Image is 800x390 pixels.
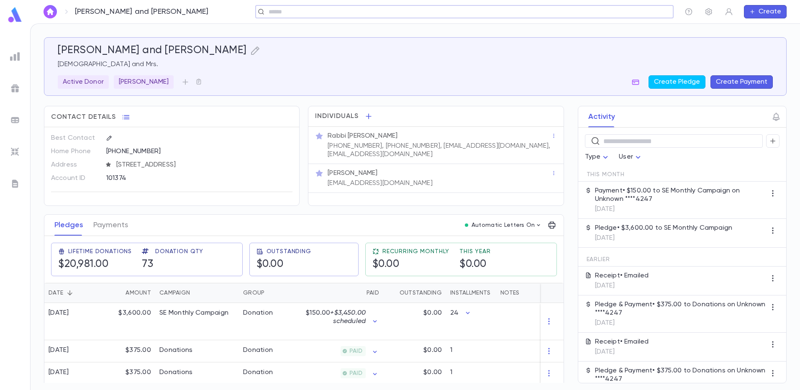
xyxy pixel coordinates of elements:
div: $375.00 [101,340,155,362]
p: Payment • $150.00 to SE Monthly Campaign on Unknown ****4247 [595,187,766,203]
p: [DATE] [595,319,766,327]
div: 1 [446,362,496,385]
div: $375.00 [101,362,155,385]
h5: $0.00 [372,258,400,271]
div: Outstanding [383,283,446,303]
div: User [619,149,643,165]
div: Amount [126,283,151,303]
div: Active Donor [58,75,109,89]
span: Contact Details [51,113,116,121]
button: Create [744,5,787,18]
p: Home Phone [51,145,99,158]
div: [PHONE_NUMBER] [106,145,292,157]
button: Create Payment [710,75,773,89]
p: [EMAIL_ADDRESS][DOMAIN_NAME] [328,179,432,187]
div: Donations [159,346,193,354]
div: Campaign [159,283,190,303]
p: Best Contact [51,131,99,145]
div: Donations [159,368,193,377]
span: Recurring Monthly [382,248,449,255]
span: Individuals [315,112,359,121]
p: [DATE] [595,348,649,356]
img: reports_grey.c525e4749d1bce6a11f5fe2a8de1b229.svg [10,51,20,62]
p: [DATE] [595,234,732,242]
h5: $0.00 [256,258,284,271]
div: Date [49,283,63,303]
div: Campaign [155,283,239,303]
div: Date [44,283,101,303]
span: This Year [459,248,491,255]
div: [DATE] [49,368,69,377]
img: batches_grey.339ca447c9d9533ef1741baa751efc33.svg [10,115,20,125]
h5: $20,981.00 [58,258,108,271]
div: Donation [243,309,273,317]
div: Group [239,283,302,303]
p: $0.00 [423,346,442,354]
p: Rabbi [PERSON_NAME] [328,132,397,140]
h5: $0.00 [459,258,487,271]
div: Amount [101,283,155,303]
div: Outstanding [400,283,442,303]
p: Account ID [51,172,99,185]
div: [PERSON_NAME] [114,75,174,89]
div: 101374 [106,172,251,184]
img: imports_grey.530a8a0e642e233f2baf0ef88e8c9fcb.svg [10,147,20,157]
p: [DATE] [595,282,649,290]
span: User [619,154,633,160]
p: Receipt • Emailed [595,338,649,346]
button: Activity [588,106,615,127]
span: PAID [346,370,366,377]
div: Donation [243,368,273,377]
p: 24 [450,309,459,317]
button: Create Pledge [649,75,705,89]
div: 1 [446,340,496,362]
button: Payments [93,215,128,236]
img: campaigns_grey.99e729a5f7ee94e3726e6486bddda8f1.svg [10,83,20,93]
button: Automatic Letters On [462,219,545,231]
div: Type [585,149,611,165]
p: Active Donor [63,78,104,86]
img: home_white.a664292cf8c1dea59945f0da9f25487c.svg [45,8,55,15]
button: Pledges [54,215,83,236]
div: Group [243,283,264,303]
p: [PERSON_NAME] [119,78,169,86]
div: SE Monthly Campaign [159,309,228,317]
p: Address [51,158,99,172]
span: PAID [346,348,366,354]
img: letters_grey.7941b92b52307dd3b8a917253454ce1c.svg [10,179,20,189]
div: Notes [500,283,519,303]
p: $0.00 [423,309,442,317]
button: Sort [63,286,77,300]
p: Pledge & Payment • $375.00 to Donations on Unknown ****4247 [595,300,766,317]
span: [STREET_ADDRESS] [113,161,293,169]
span: Outstanding [267,248,311,255]
p: [DEMOGRAPHIC_DATA] and Mrs. [58,60,773,69]
p: Pledge & Payment • $375.00 to Donations on Unknown ****4247 [595,367,766,383]
h5: [PERSON_NAME] and [PERSON_NAME] [58,44,247,57]
div: Installments [450,283,490,303]
p: [PHONE_NUMBER], [PHONE_NUMBER], [EMAIL_ADDRESS][DOMAIN_NAME], [EMAIL_ADDRESS][DOMAIN_NAME] [328,142,551,159]
div: Donation [243,346,273,354]
p: $0.00 [423,368,442,377]
p: [DATE] [595,205,766,213]
div: Installments [446,283,496,303]
p: Receipt • Emailed [595,272,649,280]
div: Paid [367,283,379,303]
p: [PERSON_NAME] [328,169,377,177]
img: logo [7,7,23,23]
div: [DATE] [49,309,69,317]
div: $3,600.00 [101,303,155,340]
h5: 73 [142,258,153,271]
div: Paid [302,283,383,303]
div: Notes [496,283,601,303]
div: [DATE] [49,346,69,354]
p: Automatic Letters On [472,222,535,228]
span: This Month [587,171,625,178]
span: Lifetime Donations [68,248,132,255]
span: Donation Qty [155,248,203,255]
span: Earlier [587,256,610,263]
span: Type [585,154,601,160]
span: + $3,450.00 scheduled [330,310,366,325]
p: [PERSON_NAME] and [PERSON_NAME] [75,7,209,16]
p: $150.00 [306,309,366,326]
